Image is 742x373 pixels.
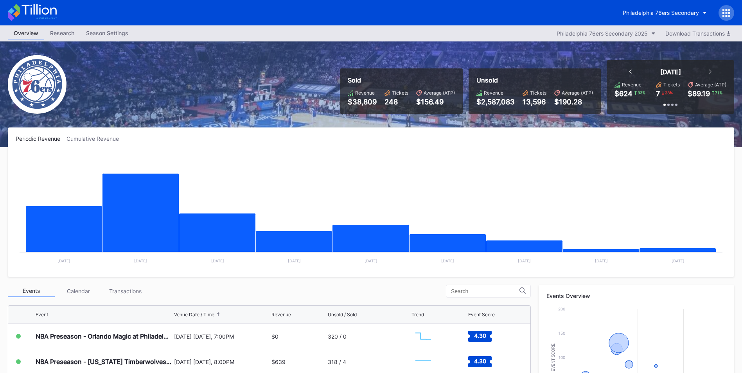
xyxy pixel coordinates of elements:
text: [DATE] [595,258,608,263]
div: $2,587,083 [476,98,515,106]
text: Event Score [551,343,555,371]
div: Unsold [476,76,593,84]
div: $0 [271,333,278,340]
div: [DATE] [DATE], 8:00PM [174,359,269,365]
div: Average (ATP) [695,82,726,88]
div: Average (ATP) [562,90,593,96]
div: Events [8,285,55,297]
div: Average (ATP) [424,90,455,96]
text: 200 [558,307,565,311]
div: Cumulative Revenue [66,135,125,142]
div: Event Score [468,312,495,317]
div: $639 [271,359,286,365]
div: $190.28 [554,98,593,106]
div: Trend [411,312,424,317]
text: 150 [559,331,565,335]
div: 7 [656,90,660,98]
div: Tickets [663,82,680,88]
div: Philadelphia 76ers Secondary 2025 [557,30,648,37]
div: Download Transactions [665,30,730,37]
div: Periodic Revenue [16,135,66,142]
div: NBA Preseason - [US_STATE] Timberwolves at Philadelphia 76ers [36,358,172,366]
div: [DATE] [DATE], 7:00PM [174,333,269,340]
text: [DATE] [211,258,224,263]
a: Overview [8,27,44,39]
button: Philadelphia 76ers Secondary 2025 [553,28,659,39]
div: Philadelphia 76ers Secondary [623,9,699,16]
div: Revenue [355,90,375,96]
a: Research [44,27,80,39]
div: Revenue [622,82,641,88]
div: 23 % [664,90,674,96]
div: $89.19 [688,90,710,98]
div: $156.49 [416,98,455,106]
svg: Chart title [411,352,435,371]
div: Event [36,312,48,317]
div: 320 / 0 [328,333,347,340]
div: Venue Date / Time [174,312,214,317]
text: [DATE] [441,258,454,263]
text: [DATE] [518,258,531,263]
div: [DATE] [660,68,681,76]
div: $38,809 [348,98,377,106]
a: Season Settings [80,27,134,39]
svg: Chart title [16,152,726,269]
text: [DATE] [57,258,70,263]
text: 4.30 [474,358,486,364]
div: 71 % [714,90,723,96]
text: [DATE] [134,258,147,263]
div: Tickets [392,90,408,96]
div: Calendar [55,285,102,297]
div: 318 / 4 [328,359,346,365]
button: Download Transactions [661,28,734,39]
div: Tickets [530,90,546,96]
div: Revenue [271,312,291,317]
text: 100 [559,355,565,360]
img: Philadelphia_76ers.png [8,55,66,114]
div: Transactions [102,285,149,297]
div: Events Overview [546,292,726,299]
div: 248 [384,98,408,106]
div: Revenue [484,90,503,96]
div: $624 [614,90,632,98]
text: [DATE] [365,258,377,263]
div: 13,596 [523,98,546,106]
button: Philadelphia 76ers Secondary [617,5,713,20]
div: NBA Preseason - Orlando Magic at Philadelphia 76ers [36,332,172,340]
input: Search [451,288,519,294]
text: 4.30 [474,332,486,339]
text: [DATE] [288,258,301,263]
div: Unsold / Sold [328,312,357,317]
div: 33 % [637,90,646,96]
div: Sold [348,76,455,84]
svg: Chart title [411,326,435,346]
text: [DATE] [672,258,685,263]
